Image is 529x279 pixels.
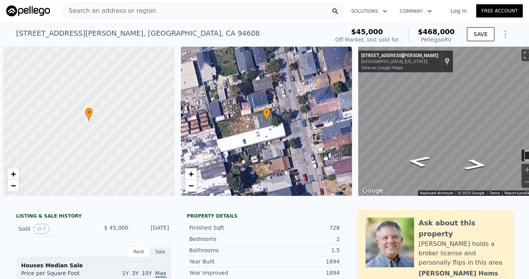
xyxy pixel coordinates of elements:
a: Log In [441,7,476,15]
div: • [263,108,271,121]
div: Ask about this property [419,218,505,239]
a: Zoom in [185,168,197,180]
div: Finished Sqft [189,224,265,232]
span: $45,000 [351,28,383,36]
span: + [188,169,193,179]
button: View historical data [33,224,50,234]
div: [GEOGRAPHIC_DATA], [US_STATE] [361,59,438,64]
div: Off Market, last sold for [335,36,399,44]
a: Show location on map [444,57,450,66]
span: − [11,181,16,190]
div: Property details [187,213,342,219]
span: Search an address or region [62,6,156,16]
div: [DATE] [135,224,169,234]
span: 3Y [132,270,139,276]
div: 1894 [265,269,340,277]
div: 728 [265,224,340,232]
a: Zoom in [7,168,19,180]
a: View on Google Maps [361,65,403,70]
div: Houses Median Sale [21,262,167,269]
span: • [85,109,93,116]
div: [STREET_ADDRESS][PERSON_NAME] [361,53,438,59]
div: LISTING & SALE HISTORY [16,213,172,221]
div: Bathrooms [189,246,265,254]
span: 10Y [142,270,152,276]
div: Bedrooms [189,235,265,243]
div: 2 [265,235,340,243]
span: • [263,109,271,116]
div: Pellego ARV [418,36,455,44]
span: − [188,181,193,190]
a: Zoom out [185,180,197,192]
span: $468,000 [418,28,455,36]
span: 1Y [122,270,128,276]
img: Pellego [6,5,50,16]
div: [PERSON_NAME] Homs [419,269,498,278]
span: $ 45,000 [104,225,128,231]
div: 1.5 [265,246,340,254]
path: Go South, Hannah St [397,153,440,170]
button: SAVE [467,27,494,41]
button: Keyboard shortcuts [420,190,453,196]
div: 1894 [265,258,340,265]
div: [STREET_ADDRESS][PERSON_NAME] , [GEOGRAPHIC_DATA] , CA 94608 [16,28,260,39]
a: Open this area in Google Maps (opens a new window) [360,186,386,196]
div: Rent [128,247,150,257]
span: Max [155,270,167,278]
div: Sale [150,247,172,257]
div: [PERSON_NAME] holds a broker license and personally flips in this area [419,239,505,267]
a: Terms (opens in new tab) [489,191,500,195]
a: Free Account [476,4,523,17]
path: Go North, Hannah St [454,157,498,173]
img: Google [360,186,386,196]
a: Zoom out [7,180,19,192]
button: Solutions [345,4,394,18]
button: Show Options [498,26,513,42]
div: • [85,108,93,121]
div: Sold [19,224,88,234]
div: Year Built [189,258,265,265]
div: Year Improved [189,269,265,277]
span: + [11,169,16,179]
span: © 2025 Google [458,191,484,195]
button: Company [394,4,438,18]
